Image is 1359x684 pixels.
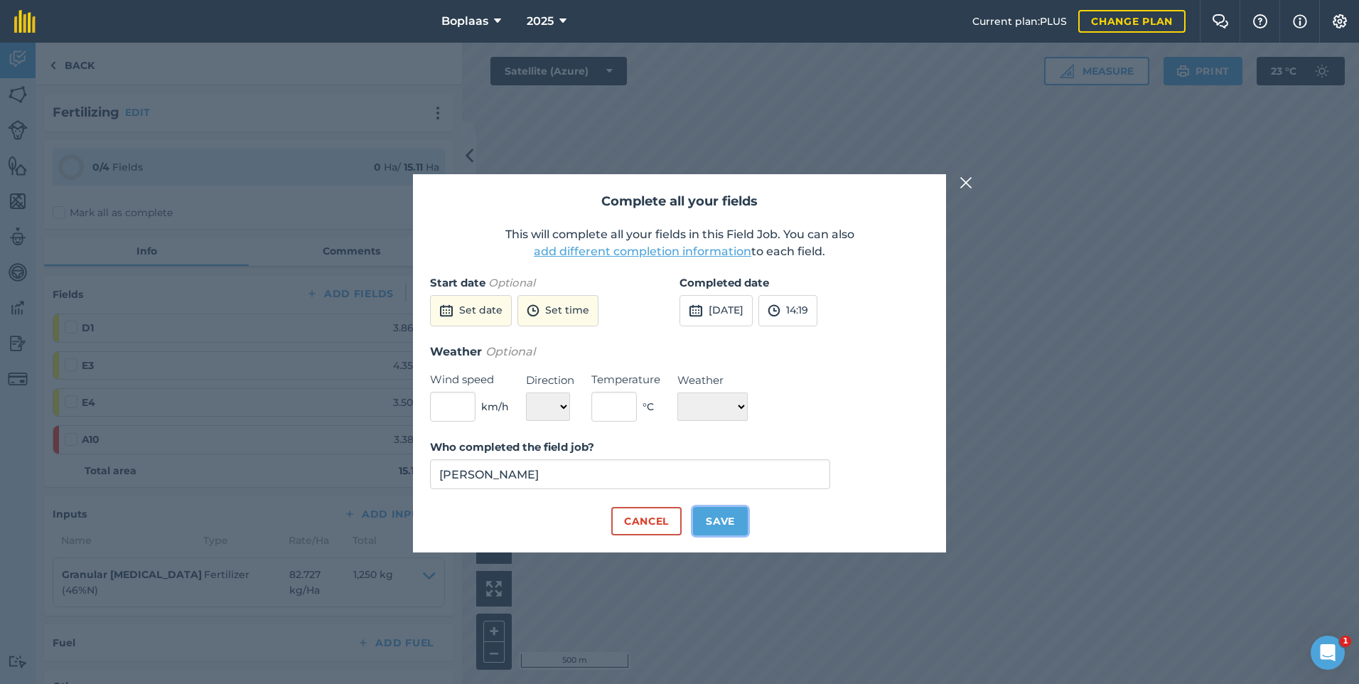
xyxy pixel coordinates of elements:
[441,13,488,30] span: Boplaas
[758,295,817,326] button: 14:19
[643,399,654,415] span: ° C
[960,174,972,191] img: svg+xml;base64,PHN2ZyB4bWxucz0iaHR0cDovL3d3dy53My5vcmcvMjAwMC9zdmciIHdpZHRoPSIyMiIgaGVpZ2h0PSIzMC...
[693,507,748,535] button: Save
[485,345,535,358] em: Optional
[768,302,780,319] img: svg+xml;base64,PD94bWwgdmVyc2lvbj0iMS4wIiBlbmNvZGluZz0idXRmLTgiPz4KPCEtLSBHZW5lcmF0b3I6IEFkb2JlIE...
[517,295,598,326] button: Set time
[430,191,929,212] h2: Complete all your fields
[677,372,748,389] label: Weather
[1340,636,1351,647] span: 1
[430,276,485,289] strong: Start date
[527,302,539,319] img: svg+xml;base64,PD94bWwgdmVyc2lvbj0iMS4wIiBlbmNvZGluZz0idXRmLTgiPz4KPCEtLSBHZW5lcmF0b3I6IEFkb2JlIE...
[439,302,453,319] img: svg+xml;base64,PD94bWwgdmVyc2lvbj0iMS4wIiBlbmNvZGluZz0idXRmLTgiPz4KPCEtLSBHZW5lcmF0b3I6IEFkb2JlIE...
[1212,14,1229,28] img: Two speech bubbles overlapping with the left bubble in the forefront
[1331,14,1348,28] img: A cog icon
[679,295,753,326] button: [DATE]
[534,243,751,260] button: add different completion information
[488,276,535,289] em: Optional
[527,13,554,30] span: 2025
[481,399,509,415] span: km/h
[1293,13,1307,30] img: svg+xml;base64,PHN2ZyB4bWxucz0iaHR0cDovL3d3dy53My5vcmcvMjAwMC9zdmciIHdpZHRoPSIxNyIgaGVpZ2h0PSIxNy...
[689,302,703,319] img: svg+xml;base64,PD94bWwgdmVyc2lvbj0iMS4wIiBlbmNvZGluZz0idXRmLTgiPz4KPCEtLSBHZW5lcmF0b3I6IEFkb2JlIE...
[430,343,929,361] h3: Weather
[430,440,594,454] strong: Who completed the field job?
[1078,10,1186,33] a: Change plan
[611,507,682,535] button: Cancel
[1311,636,1345,670] iframe: Intercom live chat
[1252,14,1269,28] img: A question mark icon
[679,276,769,289] strong: Completed date
[14,10,36,33] img: fieldmargin Logo
[972,14,1067,29] span: Current plan : PLUS
[430,295,512,326] button: Set date
[430,226,929,260] p: This will complete all your fields in this Field Job. You can also to each field.
[526,372,574,389] label: Direction
[430,371,509,388] label: Wind speed
[591,371,660,388] label: Temperature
